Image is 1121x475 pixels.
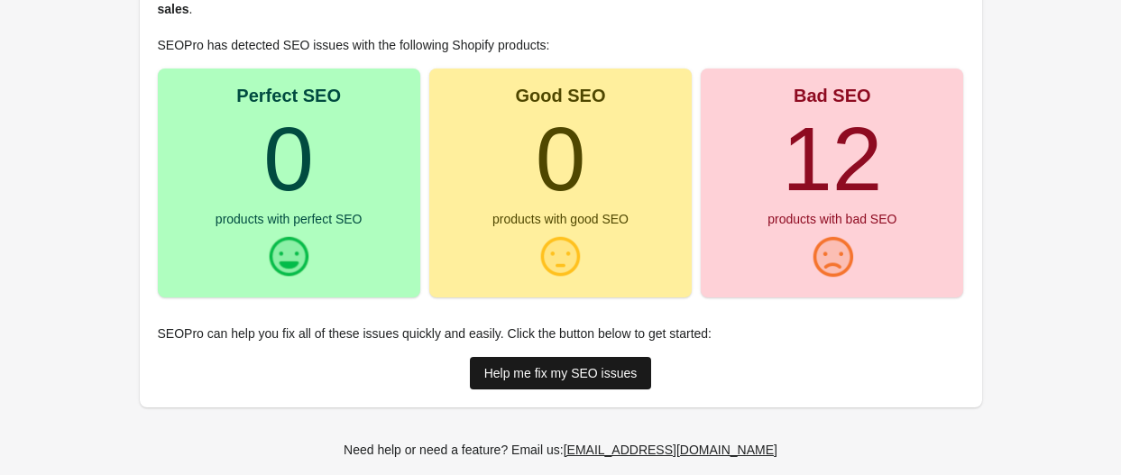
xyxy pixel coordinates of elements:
[536,108,586,209] turbo-frame: 0
[767,213,896,225] div: products with bad SEO
[515,87,605,105] div: Good SEO
[470,357,652,389] a: Help me fix my SEO issues
[564,443,777,457] div: [EMAIL_ADDRESS][DOMAIN_NAME]
[794,87,871,105] div: Bad SEO
[236,87,341,105] div: Perfect SEO
[492,213,629,225] div: products with good SEO
[782,108,882,209] turbo-frame: 12
[484,366,638,380] div: Help me fix my SEO issues
[158,324,964,343] p: SEOPro can help you fix all of these issues quickly and easily. Click the button below to get sta...
[344,440,777,460] div: Need help or need a feature? Email us:
[158,36,964,54] p: SEOPro has detected SEO issues with the following Shopify products:
[556,434,785,466] a: [EMAIL_ADDRESS][DOMAIN_NAME]
[216,213,363,225] div: products with perfect SEO
[263,108,314,209] turbo-frame: 0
